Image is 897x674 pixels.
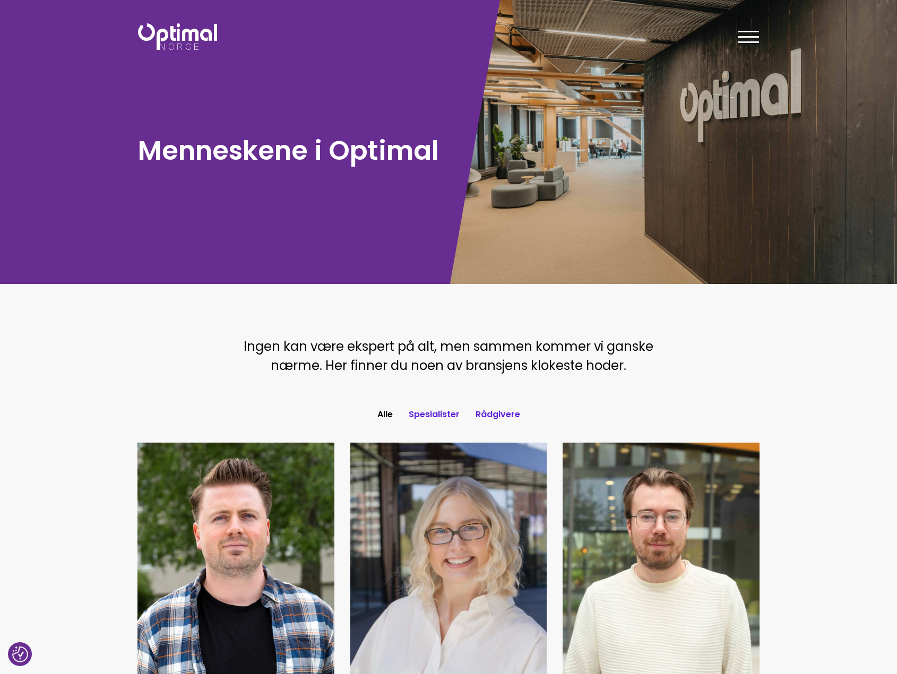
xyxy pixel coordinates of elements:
[12,646,28,662] button: Samtykkepreferanser
[244,338,653,374] span: Ingen kan være ekspert på alt, men sammen kommer vi ganske nærme. Her finner du noen av bransjens...
[12,646,28,662] img: Revisit consent button
[369,405,401,424] button: Alle
[401,405,468,424] button: Spesialister
[138,23,217,50] img: Optimal Norge
[138,133,443,168] h1: Menneskene i Optimal
[468,405,528,424] button: Rådgivere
